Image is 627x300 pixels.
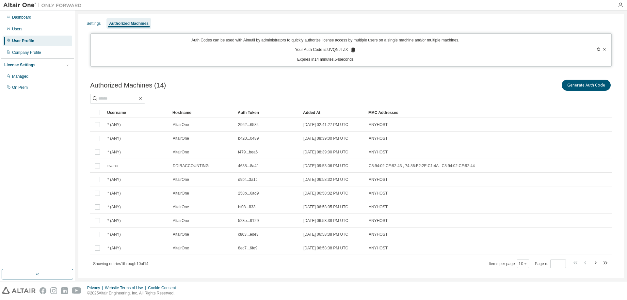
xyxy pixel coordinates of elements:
[12,85,28,90] div: On Prem
[3,2,85,8] img: Altair One
[107,150,121,155] span: * (ANY)
[238,136,259,141] span: b420...0489
[173,245,189,251] span: AltairOne
[12,74,28,79] div: Managed
[72,287,81,294] img: youtube.svg
[238,218,259,223] span: 523e...9129
[369,232,388,237] span: ANYHOST
[109,21,149,26] div: Authorized Machines
[238,232,259,237] span: c803...ede3
[303,177,348,182] span: [DATE] 06:58:32 PM UTC
[369,177,388,182] span: ANYHOST
[95,38,556,43] p: Auth Codes can be used with Almutil by administrators to quickly authorize license access by mult...
[173,122,189,127] span: AltairOne
[369,136,388,141] span: ANYHOST
[107,218,121,223] span: * (ANY)
[12,26,22,32] div: Users
[107,177,121,182] span: * (ANY)
[2,287,36,294] img: altair_logo.svg
[238,122,259,127] span: 2962...6584
[535,260,566,268] span: Page n.
[4,62,35,68] div: License Settings
[303,136,348,141] span: [DATE] 08:39:00 PM UTC
[173,191,189,196] span: AltairOne
[95,57,556,62] p: Expires in 14 minutes, 54 seconds
[238,150,258,155] span: f479...bea6
[107,122,121,127] span: * (ANY)
[369,218,388,223] span: ANYHOST
[87,285,105,291] div: Privacy
[303,163,348,168] span: [DATE] 09:53:06 PM UTC
[303,107,363,118] div: Added At
[40,287,46,294] img: facebook.svg
[238,177,257,182] span: d9bf...3a1c
[303,191,348,196] span: [DATE] 06:58:32 PM UTC
[369,150,388,155] span: ANYHOST
[303,232,348,237] span: [DATE] 06:58:38 PM UTC
[148,285,180,291] div: Cookie Consent
[238,245,257,251] span: 8ec7...6fe9
[107,107,167,118] div: Username
[173,163,209,168] span: DDIRACCOUNTING
[61,287,68,294] img: linkedin.svg
[107,163,118,168] span: svanc
[173,177,189,182] span: AltairOne
[303,218,348,223] span: [DATE] 06:58:38 PM UTC
[90,82,166,89] span: Authorized Machines (14)
[369,122,388,127] span: ANYHOST
[105,285,148,291] div: Website Terms of Use
[519,261,527,266] button: 10
[93,261,149,266] span: Showing entries 1 through 10 of 14
[12,50,41,55] div: Company Profile
[107,204,121,210] span: * (ANY)
[238,107,298,118] div: Auth Token
[238,204,255,210] span: bf08...ff33
[369,245,388,251] span: ANYHOST
[173,136,189,141] span: AltairOne
[107,245,121,251] span: * (ANY)
[369,204,388,210] span: ANYHOST
[107,232,121,237] span: * (ANY)
[303,245,348,251] span: [DATE] 06:58:38 PM UTC
[50,287,57,294] img: instagram.svg
[303,204,348,210] span: [DATE] 06:58:35 PM UTC
[295,47,356,53] p: Your Auth Code is: UVQNJTZX
[238,163,258,168] span: 4638...8a4f
[173,204,189,210] span: AltairOne
[87,21,101,26] div: Settings
[107,191,121,196] span: * (ANY)
[303,122,348,127] span: [DATE] 02:41:27 PM UTC
[107,136,121,141] span: * (ANY)
[369,163,475,168] span: C8:94:02:CF:92:43 , 74:86:E2:2E:C1:4A , C8:94:02:CF:92:44
[12,38,34,43] div: User Profile
[12,15,31,20] div: Dashboard
[303,150,348,155] span: [DATE] 08:39:00 PM UTC
[173,232,189,237] span: AltairOne
[489,260,529,268] span: Items per page
[87,291,180,296] p: © 2025 Altair Engineering, Inc. All Rights Reserved.
[238,191,259,196] span: 258b...6ad9
[173,150,189,155] span: AltairOne
[368,107,543,118] div: MAC Addresses
[369,191,388,196] span: ANYHOST
[173,218,189,223] span: AltairOne
[172,107,233,118] div: Hostname
[562,80,611,91] button: Generate Auth Code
